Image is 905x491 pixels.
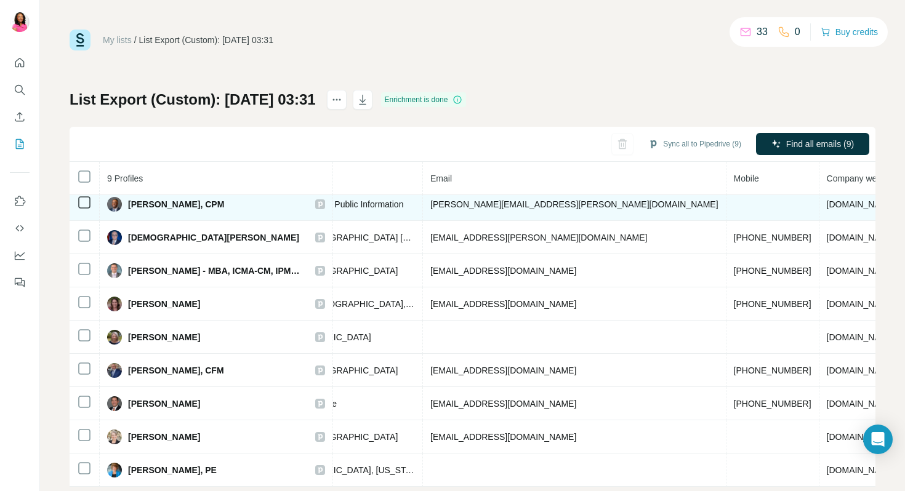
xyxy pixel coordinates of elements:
[128,231,299,244] span: [DEMOGRAPHIC_DATA][PERSON_NAME]
[107,197,122,212] img: Avatar
[281,298,415,310] span: Town of [GEOGRAPHIC_DATA], [US_STATE]
[827,199,896,209] span: [DOMAIN_NAME]
[70,30,90,50] img: Surfe Logo
[139,34,273,46] div: List Export (Custom): [DATE] 03:31
[827,174,895,183] span: Company website
[430,266,576,276] span: [EMAIL_ADDRESS][DOMAIN_NAME]
[281,364,398,377] span: City of [GEOGRAPHIC_DATA]
[327,90,347,110] button: actions
[381,92,467,107] div: Enrichment is done
[107,363,122,378] img: Avatar
[430,174,452,183] span: Email
[430,233,647,242] span: [EMAIL_ADDRESS][PERSON_NAME][DOMAIN_NAME]
[281,198,403,210] span: Horry County Public Information
[827,332,896,342] span: [DOMAIN_NAME]
[281,464,415,476] span: [GEOGRAPHIC_DATA], [US_STATE]
[107,463,122,477] img: Avatar
[734,299,811,309] span: [PHONE_NUMBER]
[757,25,768,39] p: 33
[430,199,718,209] span: [PERSON_NAME][EMAIL_ADDRESS][PERSON_NAME][DOMAIN_NAME]
[134,34,137,46] li: /
[128,464,217,476] span: [PERSON_NAME], PE
[827,365,896,375] span: [DOMAIN_NAME]
[281,265,398,277] span: City of [GEOGRAPHIC_DATA]
[128,431,200,443] span: [PERSON_NAME]
[10,190,30,212] button: Use Surfe on LinkedIn
[128,265,303,277] span: [PERSON_NAME] - MBA, ICMA-CM, IPMA-SCP
[795,25,800,39] p: 0
[827,299,896,309] span: [DOMAIN_NAME]
[430,399,576,409] span: [EMAIL_ADDRESS][DOMAIN_NAME]
[107,230,122,245] img: Avatar
[786,138,854,150] span: Find all emails (9)
[430,432,576,442] span: [EMAIL_ADDRESS][DOMAIN_NAME]
[281,231,415,244] span: City of [GEOGRAPHIC_DATA] [US_STATE]
[827,465,896,475] span: [DOMAIN_NAME]
[827,233,896,242] span: [DOMAIN_NAME]
[430,365,576,375] span: [EMAIL_ADDRESS][DOMAIN_NAME]
[827,432,896,442] span: [DOMAIN_NAME]
[107,263,122,278] img: Avatar
[103,35,132,45] a: My lists
[640,135,750,153] button: Sync all to Pipedrive (9)
[107,174,143,183] span: 9 Profiles
[107,297,122,311] img: Avatar
[128,331,200,343] span: [PERSON_NAME]
[734,399,811,409] span: [PHONE_NUMBER]
[10,271,30,293] button: Feedback
[10,133,30,155] button: My lists
[10,244,30,266] button: Dashboard
[281,431,398,443] span: City of [GEOGRAPHIC_DATA]
[10,217,30,239] button: Use Surfe API
[821,23,878,41] button: Buy credits
[734,365,811,375] span: [PHONE_NUMBER]
[430,299,576,309] span: [EMAIL_ADDRESS][DOMAIN_NAME]
[734,174,759,183] span: Mobile
[128,298,200,310] span: [PERSON_NAME]
[10,12,30,32] img: Avatar
[10,52,30,74] button: Quick start
[863,425,893,454] div: Open Intercom Messenger
[734,266,811,276] span: [PHONE_NUMBER]
[128,397,200,410] span: [PERSON_NAME]
[827,399,896,409] span: [DOMAIN_NAME]
[10,106,30,128] button: Enrich CSV
[128,364,224,377] span: [PERSON_NAME], CFM
[70,90,316,110] h1: List Export (Custom): [DATE] 03:31
[756,133,869,155] button: Find all emails (9)
[10,79,30,101] button: Search
[107,330,122,345] img: Avatar
[107,429,122,444] img: Avatar
[107,396,122,411] img: Avatar
[827,266,896,276] span: [DOMAIN_NAME]
[128,198,224,210] span: [PERSON_NAME], CPM
[734,233,811,242] span: [PHONE_NUMBER]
